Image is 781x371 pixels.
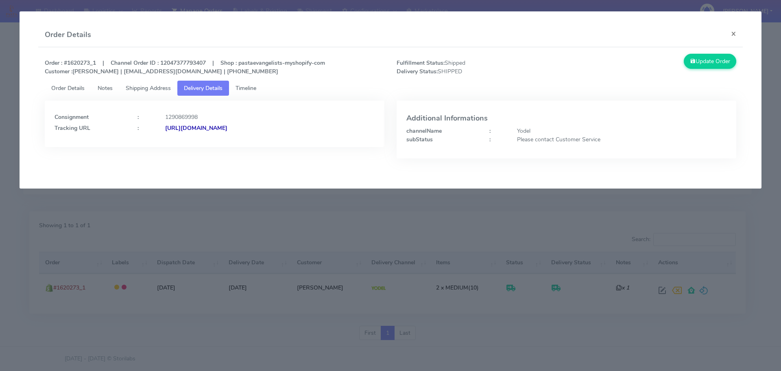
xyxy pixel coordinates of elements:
[137,113,139,121] strong: :
[126,84,171,92] span: Shipping Address
[236,84,256,92] span: Timeline
[397,59,445,67] strong: Fulfillment Status:
[406,136,433,143] strong: subStatus
[397,68,438,75] strong: Delivery Status:
[184,84,223,92] span: Delivery Details
[159,113,381,121] div: 1290869998
[55,113,89,121] strong: Consignment
[724,23,743,44] button: Close
[489,127,491,135] strong: :
[511,127,733,135] div: Yodel
[45,29,91,40] h4: Order Details
[489,136,491,143] strong: :
[390,59,567,76] span: Shipped SHIPPED
[51,84,85,92] span: Order Details
[165,124,227,132] strong: [URL][DOMAIN_NAME]
[45,68,72,75] strong: Customer :
[45,81,737,96] ul: Tabs
[406,127,442,135] strong: channelName
[137,124,139,132] strong: :
[684,54,737,69] button: Update Order
[406,114,726,123] h4: Additional Informations
[98,84,113,92] span: Notes
[511,135,733,144] div: Please contact Customer Service
[55,124,90,132] strong: Tracking URL
[45,59,325,75] strong: Order : #1620273_1 | Channel Order ID : 12047377793407 | Shop : pastaevangelists-myshopify-com [P...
